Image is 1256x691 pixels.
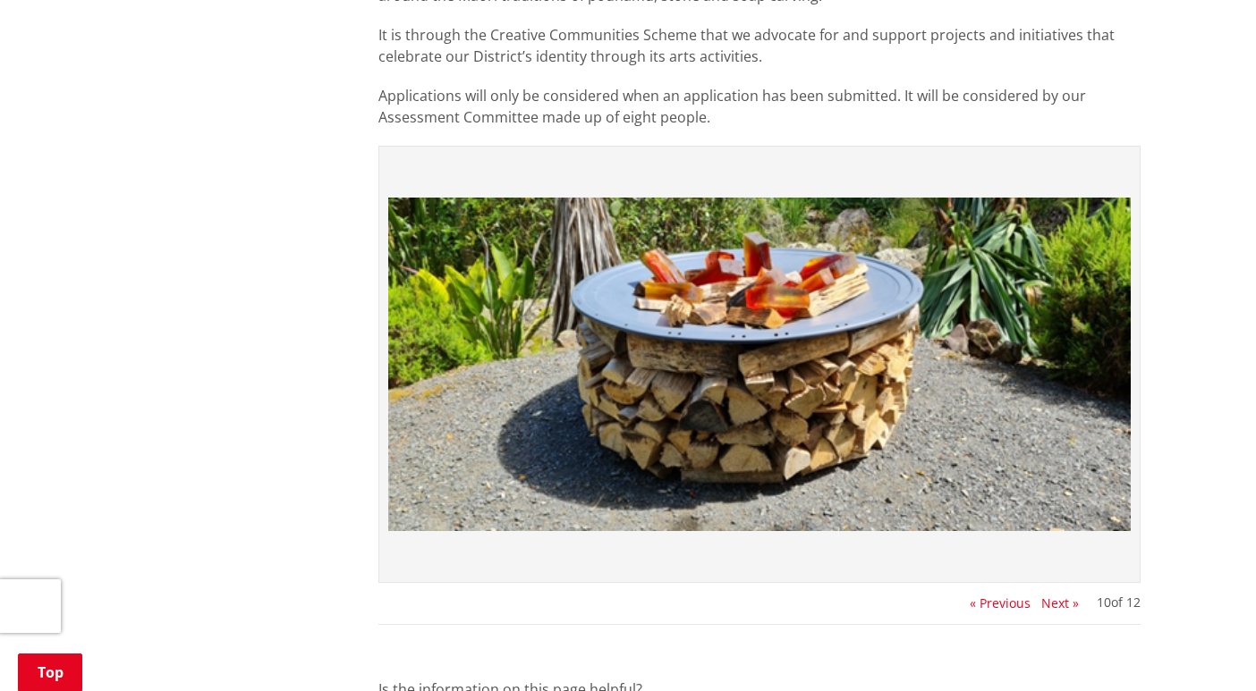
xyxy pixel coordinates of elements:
img: MicrosoftTeams-image (11) [388,156,1131,573]
p: Applications will only be considered when an application has been submitted. It will be considere... [378,85,1141,128]
p: It is through the Creative Communities Scheme that we advocate for and support projects and initi... [378,24,1141,67]
button: Next » [1041,596,1079,611]
div: of 12 [1097,596,1141,609]
a: Top [18,653,82,691]
button: « Previous [970,596,1031,611]
span: 10 [1097,594,1111,611]
iframe: Messenger Launcher [1174,616,1238,680]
